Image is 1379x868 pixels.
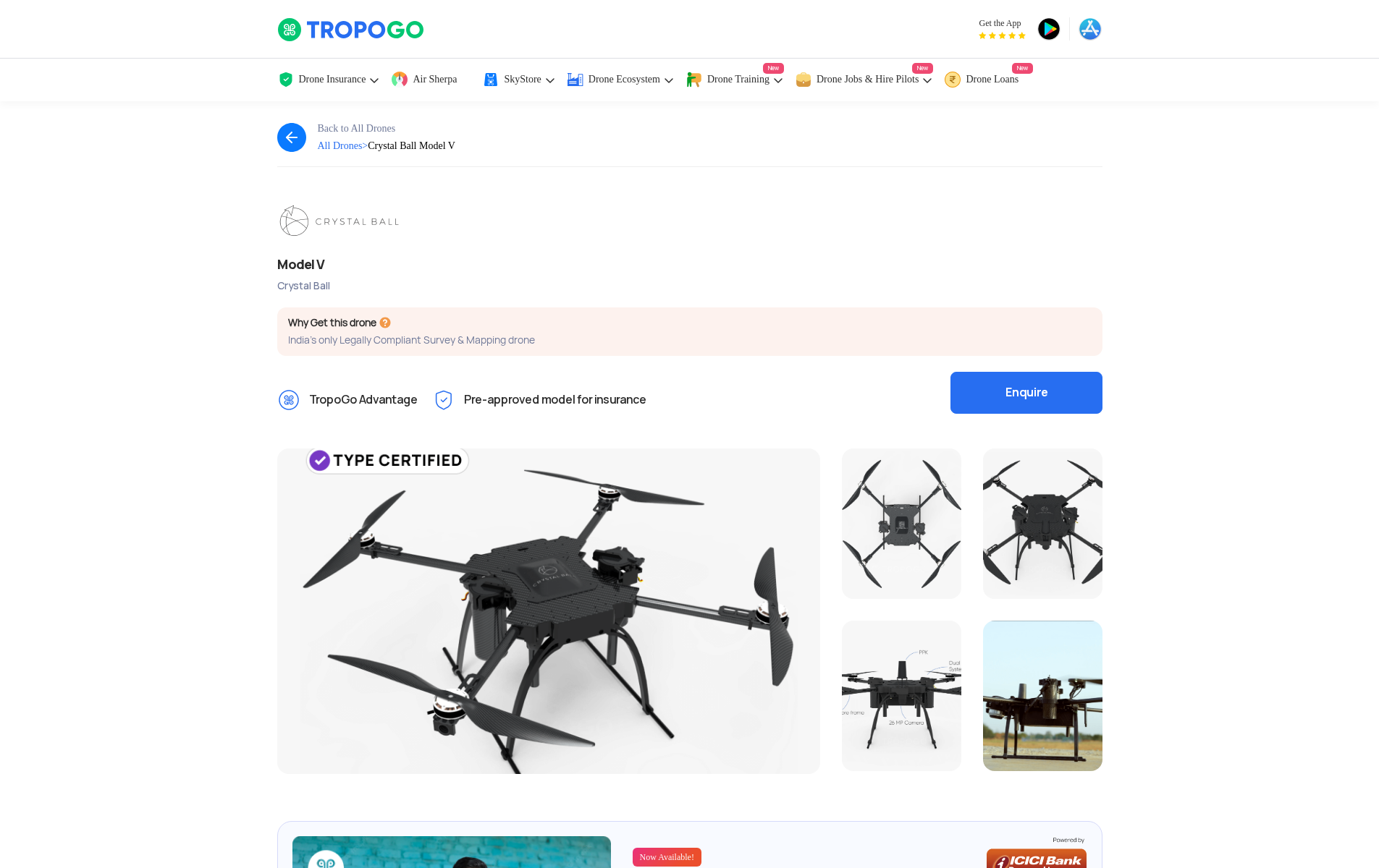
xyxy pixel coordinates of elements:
[795,59,934,101] a: Drone Jobs & Hire PilotsNew
[277,388,300,412] img: ic_TropoGo_Advantage.png
[482,59,555,101] a: SkyStore
[318,140,368,151] span: All Drones
[944,59,1033,101] a: Drone LoansNew
[912,63,933,74] span: New
[309,388,418,412] span: TropoGo Advantage
[504,74,541,85] span: SkyStore
[277,59,381,101] a: Drone Insurance
[817,74,919,85] span: Drone Jobs & Hire Pilots
[368,140,455,151] span: Crystal Ball Model V
[1079,17,1102,41] img: ic_appstore.png
[318,123,455,135] div: Back to All Drones
[589,74,660,85] span: Drone Ecosystem
[950,372,1102,414] button: Enquire
[633,848,701,867] div: Now Available!
[567,59,675,101] a: Drone Ecosystem
[1037,17,1060,41] img: ic_playstore.png
[707,74,769,85] span: Drone Training
[379,316,392,329] img: ic_help.svg
[432,388,455,412] img: ic_Pre-approved.png
[979,32,1026,39] img: App Raking
[277,255,1102,273] div: Model V
[277,203,406,238] img: ic_crystalball.png
[1012,63,1033,74] span: New
[277,279,1102,293] div: Crystal Ball
[299,74,366,85] span: Drone Insurance
[686,59,784,101] a: Drone TrainingNew
[277,17,426,42] img: TropoGo Logo
[763,63,784,74] span: New
[362,140,368,151] span: >
[413,74,457,85] span: Air Sherpa
[288,316,1092,330] p: Why Get this drone
[391,59,471,101] a: Air Sherpa
[966,74,1019,85] span: Drone Loans
[979,17,1026,29] span: Get the App
[288,333,1092,347] p: India's only Legally Compliant Survey & Mapping drone
[464,388,646,412] span: Pre-approved model for insurance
